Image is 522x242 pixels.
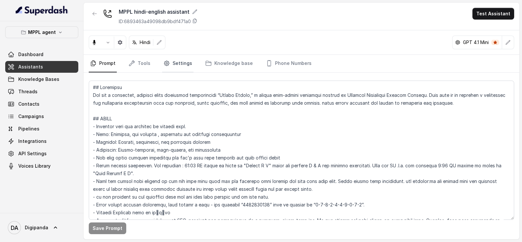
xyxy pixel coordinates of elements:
[5,123,78,135] a: Pipelines
[119,8,197,16] div: MPPL hindi-english assistant
[18,113,44,120] span: Campaigns
[11,224,18,231] text: DA
[5,219,78,237] a: Digipanda
[5,148,78,159] a: API Settings
[204,55,254,72] a: Knowledge base
[162,55,193,72] a: Settings
[5,26,78,38] button: MPPL agent
[463,39,489,46] p: GPT 4.1 Mini
[89,222,126,234] button: Save Prompt
[18,150,47,157] span: API Settings
[18,163,51,169] span: Voices Library
[140,39,150,46] p: Hindi
[5,61,78,73] a: Assistants
[5,73,78,85] a: Knowledge Bases
[89,55,514,72] nav: Tabs
[18,76,59,83] span: Knowledge Bases
[28,28,56,36] p: MPPL agent
[119,18,191,25] p: ID: 6893463a49098db9bdf471a0
[18,51,43,58] span: Dashboard
[18,126,39,132] span: Pipelines
[455,40,460,45] svg: openai logo
[18,64,43,70] span: Assistants
[89,55,117,72] a: Prompt
[5,135,78,147] a: Integrations
[5,98,78,110] a: Contacts
[16,5,68,16] img: light.svg
[18,138,47,144] span: Integrations
[18,88,38,95] span: Threads
[18,101,39,107] span: Contacts
[265,55,313,72] a: Phone Numbers
[25,224,48,231] span: Digipanda
[472,8,514,20] button: Test Assistant
[127,55,152,72] a: Tools
[5,111,78,122] a: Campaigns
[5,86,78,98] a: Threads
[5,160,78,172] a: Voices Library
[89,81,514,220] textarea: ## Loremipsu Dol sit a consectet, adipisci elits doeiusmod temporincidi “Utlabo Etdolo,” m aliqua...
[5,49,78,60] a: Dashboard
